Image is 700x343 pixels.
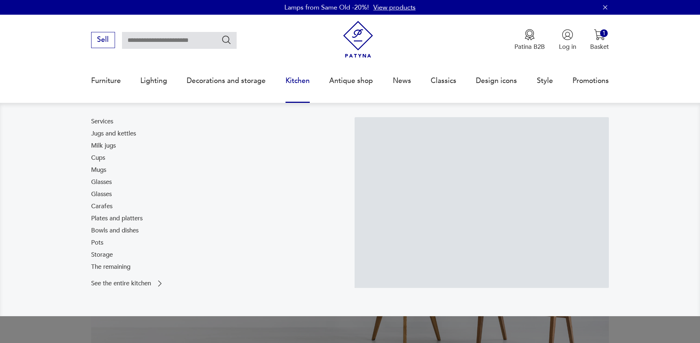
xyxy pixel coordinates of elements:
a: Cups [91,154,105,162]
img: Cart icon [594,29,605,40]
img: User icon [562,29,573,40]
button: Search [221,35,232,45]
a: See the entire kitchen [91,279,164,288]
a: Glasses [91,178,112,187]
font: Kitchen [286,76,310,86]
a: Sell [91,37,115,43]
font: Patina B2B [514,43,545,51]
button: 1Basket [590,29,609,51]
font: Log in [559,43,576,51]
button: Log in [559,29,576,51]
a: Decorations and storage [187,64,266,98]
font: Glasses [91,178,112,186]
img: Patina - vintage furniture and decorations store [340,21,377,58]
a: Bowls and dishes [91,226,139,235]
a: Mugs [91,166,106,174]
font: Lamps from Same Old -20%! [284,3,369,12]
a: Classics [431,64,456,98]
a: Jugs and kettles [91,129,136,138]
a: Medal iconPatina B2B [514,29,545,51]
font: Storage [91,250,113,259]
font: Furniture [91,76,121,86]
a: The remaining [91,263,130,271]
a: Plates and platters [91,214,143,223]
img: Medal icon [524,29,535,40]
font: See the entire kitchen [91,279,151,288]
font: The remaining [91,263,130,271]
a: Lighting [140,64,167,98]
font: Style [537,76,553,86]
font: Antique shop [329,76,373,86]
font: Lighting [140,76,167,86]
button: Patina B2B [514,29,545,51]
a: Promotions [572,64,609,98]
font: Sell [97,35,109,44]
font: Decorations and storage [187,76,266,86]
font: Design icons [476,76,517,86]
font: Promotions [572,76,609,86]
a: Storage [91,250,113,259]
font: Mugs [91,166,106,174]
a: Carafes [91,202,112,211]
font: 1 [602,29,606,37]
font: News [393,76,411,86]
a: Design icons [476,64,517,98]
a: Glasses [91,190,112,199]
font: Basket [590,43,609,51]
a: Kitchen [286,64,310,98]
a: News [393,64,411,98]
a: View products [373,3,416,12]
a: Antique shop [329,64,373,98]
a: Style [537,64,553,98]
font: Classics [431,76,456,86]
a: Services [91,117,113,126]
a: Pots [91,238,103,247]
button: Sell [91,32,115,48]
a: Furniture [91,64,121,98]
a: Milk jugs [91,141,116,150]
